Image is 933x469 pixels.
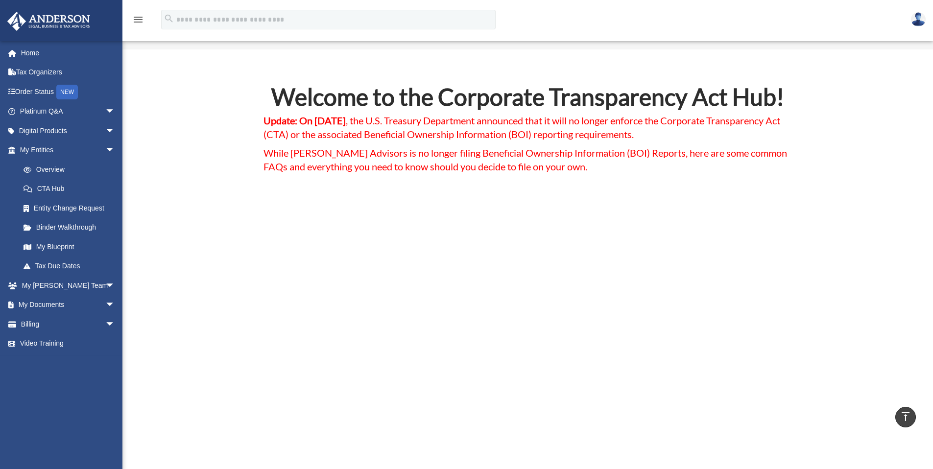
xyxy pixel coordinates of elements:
a: Billingarrow_drop_down [7,314,130,334]
a: Entity Change Request [14,198,130,218]
a: My Documentsarrow_drop_down [7,295,130,315]
img: User Pic [911,12,926,26]
i: search [164,13,174,24]
div: NEW [56,85,78,99]
i: vertical_align_top [900,411,911,422]
span: arrow_drop_down [105,276,125,296]
i: menu [132,14,144,25]
a: Tax Organizers [7,63,130,82]
a: Binder Walkthrough [14,218,130,237]
span: , the U.S. Treasury Department announced that it will no longer enforce the Corporate Transparenc... [263,115,780,140]
a: Digital Productsarrow_drop_down [7,121,130,141]
a: Order StatusNEW [7,82,130,102]
a: menu [132,17,144,25]
a: CTA Hub [14,179,125,199]
span: While [PERSON_NAME] Advisors is no longer filing Beneficial Ownership Information (BOI) Reports, ... [263,147,787,172]
a: Overview [14,160,130,179]
a: vertical_align_top [895,407,916,427]
h2: Welcome to the Corporate Transparency Act Hub! [263,85,792,114]
iframe: Corporate Transparency Act Shocker: Treasury Announces Major Updates! [316,192,740,430]
span: arrow_drop_down [105,121,125,141]
img: Anderson Advisors Platinum Portal [4,12,93,31]
a: My Blueprint [14,237,130,257]
span: arrow_drop_down [105,102,125,122]
a: My Entitiesarrow_drop_down [7,141,130,160]
a: Home [7,43,130,63]
span: arrow_drop_down [105,141,125,161]
span: arrow_drop_down [105,314,125,334]
a: Platinum Q&Aarrow_drop_down [7,102,130,121]
strong: Update: On [DATE] [263,115,346,126]
a: My [PERSON_NAME] Teamarrow_drop_down [7,276,130,295]
a: Video Training [7,334,130,353]
a: Tax Due Dates [14,257,130,276]
span: arrow_drop_down [105,295,125,315]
